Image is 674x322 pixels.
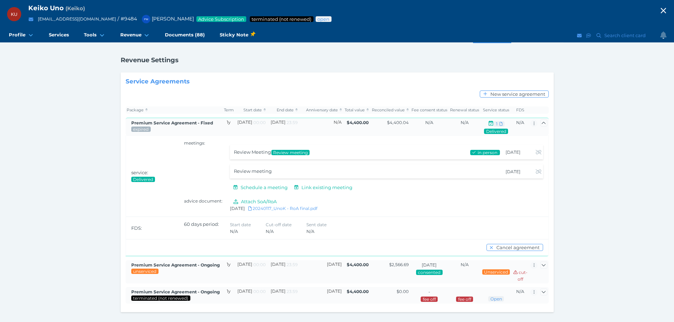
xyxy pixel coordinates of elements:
span: 00:00 [253,289,266,294]
th: Renewal status [449,106,480,114]
span: N/A [230,229,238,234]
span: Schedule a meeting [239,185,290,190]
span: Consent status: Fee was not consented within 150 day [422,297,436,302]
span: meetings: [184,140,205,146]
span: [DATE] [230,206,245,211]
th: FDS [512,106,529,114]
span: Documents (88) [165,32,205,38]
span: Advice status: Review not yet booked in [490,296,502,301]
button: Schedule a meeting [230,184,291,191]
span: N/A [266,229,274,234]
span: Review Meeting [234,149,271,155]
span: Renewal status: Not renewed within 150 days period [458,297,472,302]
span: Advice status: Review not yet booked in [317,16,330,22]
span: / # 9484 [117,16,137,22]
a: Profile [1,28,41,42]
td: N/A [299,117,343,135]
span: Review meeting [273,150,308,155]
a: Documents (88) [157,28,212,42]
span: Consent status: Fee has been consented [417,270,441,275]
th: Package [126,106,223,114]
span: N/A [306,229,315,234]
button: New service agreement [480,90,548,98]
span: $0.00 [397,289,409,294]
span: Sticky Note [220,31,255,39]
td: [DATE] [267,287,299,304]
span: Search client card [603,33,649,38]
span: CUT-OFF [513,270,528,282]
button: Attach SoA/RoA [230,198,280,205]
span: Service package status: Not renewed [133,295,189,301]
span: Review meeting [234,168,272,174]
div: Package [473,22,511,43]
th: End date [267,106,299,114]
td: [DATE] [235,287,267,304]
button: SMS [585,31,592,40]
div: 60 days period: [184,221,230,235]
span: Profile [9,32,25,38]
div: Keiko Uno [7,7,21,21]
span: $4,400.00 [347,262,369,267]
span: Advice Subscription [198,16,245,22]
a: Services [41,28,76,42]
span: Link existing meeting [300,185,356,190]
span: PM [144,18,148,21]
span: Keiko Uno [28,4,64,12]
button: Search client card [593,31,649,40]
th: FDS: [126,217,179,239]
span: 23:59 [287,262,298,267]
td: [DATE] [299,260,343,283]
td: [DATE] [267,260,299,283]
th: service: [126,136,179,217]
td: 1y [223,287,235,304]
button: Cancel agreement [486,244,543,251]
span: KU [11,12,18,17]
span: Service package status: Not renewed [251,16,312,22]
span: in person [477,150,497,155]
span: 00:00 [253,262,266,267]
span: Attach SoA/RoA [240,199,280,204]
span: $4,400.04 [387,120,409,125]
span: 1 file(s) attached [496,121,498,127]
span: Service Agreements [126,78,190,85]
span: N/A [425,120,433,125]
span: Preferred name [65,5,85,12]
span: [DATE] [506,150,520,155]
th: Fee consent status [410,106,449,114]
span: Revenue [120,32,142,38]
span: Advice status: Advice provided [133,177,154,182]
span: Service package status: Not reviewed during service period [133,269,157,274]
span: $2,566.69 [389,262,409,267]
span: - [428,289,430,294]
span: Sent date [306,222,327,227]
th: Service status [480,106,511,114]
span: 23:59 [287,120,298,125]
span: Premium Service Agreement - Ongoing [131,289,220,294]
td: [DATE] [299,287,343,304]
span: Created by: Brenton Sharpe [131,120,213,125]
span: Cancel agreement [495,245,543,250]
span: N/A [461,120,469,125]
td: [DATE] [235,117,267,135]
span: $4,400.00 [347,120,369,125]
span: 00:00 [253,120,266,125]
span: 23:59 [287,289,298,294]
span: 20240117_UnoK - RoA final.pdf [248,206,317,211]
span: Created by: Rhiannon McCollough [131,262,220,268]
th: Reconciled value [370,106,410,114]
th: Anniversary date [299,106,343,114]
button: Email [27,15,35,24]
h1: Revenue Settings [121,56,179,64]
button: Email [576,31,583,40]
span: [DATE] [422,262,437,268]
span: New service agreement [489,91,548,97]
span: N/A [516,289,524,294]
span: Start date [230,222,251,227]
div: Peter McDonald [142,15,150,23]
button: 20240117_UnoK - RoA final.pdf [245,205,321,212]
span: [PERSON_NAME] [138,16,194,22]
span: [DATE] [506,169,520,174]
span: N/A [461,262,469,267]
td: 1y [223,260,235,283]
span: Advice status: Advice provided [485,129,506,134]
